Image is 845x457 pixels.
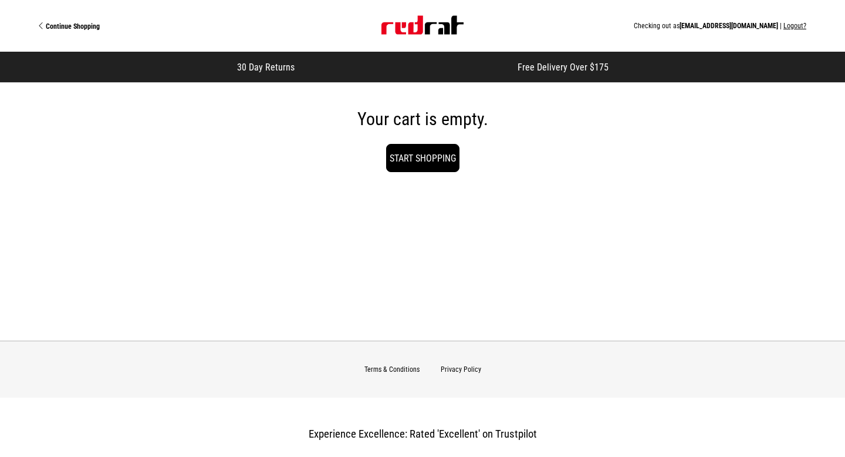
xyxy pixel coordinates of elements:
[780,22,782,30] span: |
[39,21,231,31] a: Continue Shopping
[46,22,100,31] span: Continue Shopping
[129,428,716,441] h3: Experience Excellence: Rated 'Excellent' on Trustpilot
[231,22,806,30] div: Checking out as
[39,112,806,126] p: Your cart is empty.
[518,62,609,73] span: Free Delivery Over $175
[364,365,420,374] a: Terms & Conditions
[237,62,295,73] span: 30 Day Returns
[318,61,494,73] iframe: Customer reviews powered by Trustpilot
[441,365,481,374] a: Privacy Policy
[783,22,806,30] button: Logout?
[680,22,778,30] span: [EMAIL_ADDRESS][DOMAIN_NAME]
[386,144,459,172] a: Start Shopping
[381,16,464,35] img: Red Rat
